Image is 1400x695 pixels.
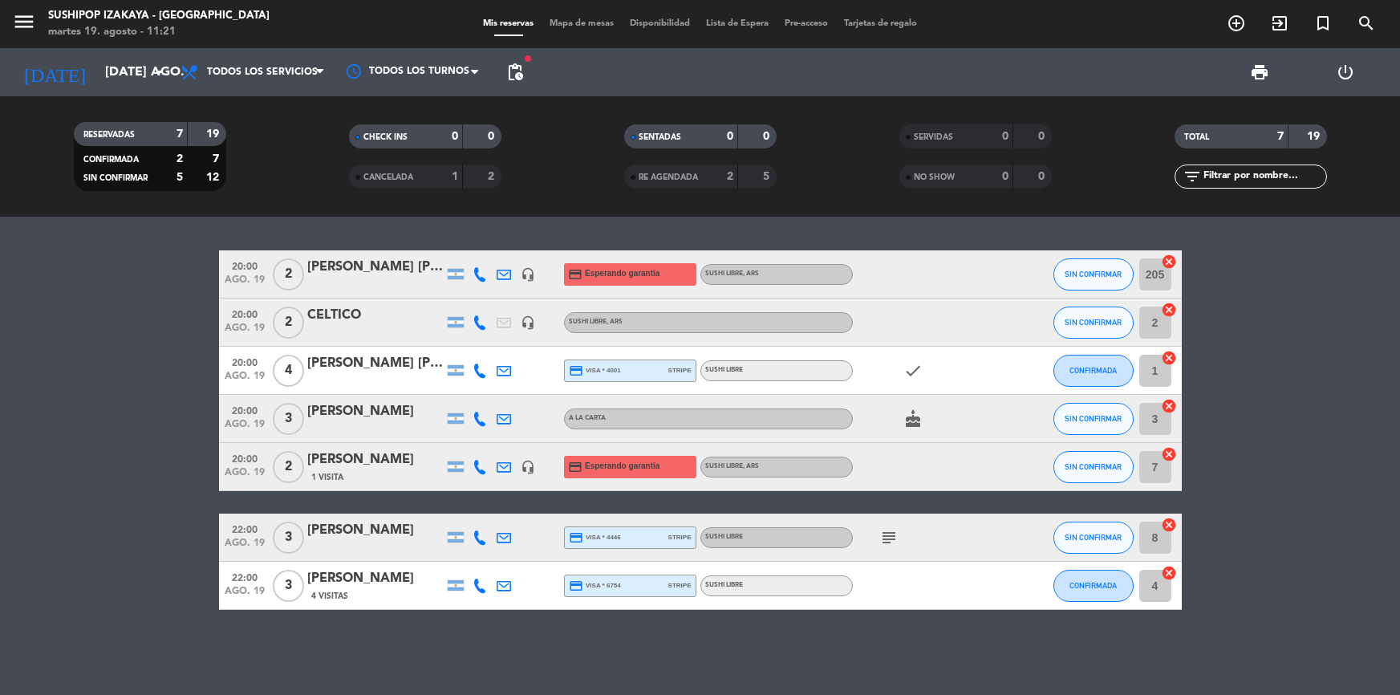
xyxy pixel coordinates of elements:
div: Sushipop Izakaya - [GEOGRAPHIC_DATA] [48,8,270,24]
span: ago. 19 [225,419,265,437]
i: turned_in_not [1313,14,1333,33]
strong: 0 [763,131,773,142]
div: [PERSON_NAME] [307,401,444,422]
span: Lista de Espera [698,19,777,28]
span: 3 [273,522,304,554]
button: SIN CONFIRMAR [1053,307,1134,339]
strong: 1 [452,171,458,182]
span: 2 [273,307,304,339]
span: 2 [273,258,304,291]
strong: 0 [1002,171,1008,182]
span: Mis reservas [475,19,542,28]
div: [PERSON_NAME] [307,449,444,470]
strong: 7 [1277,131,1284,142]
button: CONFIRMADA [1053,355,1134,387]
i: power_settings_new [1336,63,1355,82]
span: RESERVADAS [83,131,135,139]
span: ago. 19 [225,323,265,341]
span: SIN CONFIRMAR [1065,318,1122,327]
span: stripe [668,580,692,591]
strong: 5 [177,172,183,183]
span: ago. 19 [225,467,265,486]
span: Todos los servicios [207,67,318,78]
span: 20:00 [225,449,265,467]
span: 4 Visitas [311,590,348,603]
strong: 0 [727,131,733,142]
button: SIN CONFIRMAR [1053,258,1134,291]
span: 2 [273,451,304,483]
span: SERVIDAS [914,133,953,141]
strong: 0 [1038,131,1048,142]
strong: 19 [206,128,222,140]
i: filter_list [1183,167,1202,186]
strong: 2 [177,153,183,165]
span: visa * 6754 [569,579,621,593]
i: credit_card [568,460,582,474]
span: 20:00 [225,400,265,419]
span: SUSHI LIBRE [569,319,623,325]
span: CONFIRMADA [83,156,139,164]
span: 4 [273,355,304,387]
i: credit_card [569,579,583,593]
span: , ARS [607,319,623,325]
i: headset_mic [521,267,535,282]
span: 20:00 [225,256,265,274]
span: Disponibilidad [622,19,698,28]
div: [PERSON_NAME] [307,520,444,541]
i: credit_card [569,364,583,378]
div: [PERSON_NAME] [307,568,444,589]
span: SUSHI LIBRE [705,534,743,540]
span: SENTADAS [639,133,681,141]
span: Esperando garantía [585,460,659,473]
i: cancel [1161,302,1177,318]
span: Mapa de mesas [542,19,622,28]
span: SIN CONFIRMAR [83,174,148,182]
span: NO SHOW [914,173,955,181]
i: exit_to_app [1270,14,1289,33]
span: visa * 4001 [569,364,621,378]
i: headset_mic [521,460,535,474]
span: Tarjetas de regalo [836,19,925,28]
span: ago. 19 [225,538,265,556]
i: credit_card [568,267,582,282]
strong: 12 [206,172,222,183]
strong: 7 [177,128,183,140]
span: 22:00 [225,519,265,538]
i: cancel [1161,517,1177,533]
div: [PERSON_NAME] [PERSON_NAME] [307,257,444,278]
strong: 2 [488,171,497,182]
i: search [1357,14,1376,33]
span: SIN CONFIRMAR [1065,414,1122,423]
i: cancel [1161,254,1177,270]
strong: 19 [1307,131,1323,142]
span: Pre-acceso [777,19,836,28]
i: headset_mic [521,315,535,330]
span: SIN CONFIRMAR [1065,462,1122,471]
button: SIN CONFIRMAR [1053,451,1134,483]
span: visa * 4446 [569,530,621,545]
span: stripe [668,532,692,543]
span: SUSHI LIBRE [705,582,743,588]
span: SUSHI LIBRE [705,463,759,469]
div: [PERSON_NAME] [PERSON_NAME] [307,353,444,374]
span: 22:00 [225,567,265,586]
span: print [1250,63,1269,82]
span: CONFIRMADA [1069,366,1117,375]
span: , ARS [743,270,759,277]
strong: 0 [488,131,497,142]
i: credit_card [569,530,583,545]
span: SIN CONFIRMAR [1065,270,1122,278]
i: menu [12,10,36,34]
button: CONFIRMADA [1053,570,1134,602]
strong: 0 [452,131,458,142]
div: LOG OUT [1302,48,1388,96]
span: 20:00 [225,304,265,323]
span: stripe [668,365,692,376]
span: Esperando garantía [585,267,659,280]
button: menu [12,10,36,39]
span: ago. 19 [225,586,265,604]
span: SIN CONFIRMAR [1065,533,1122,542]
div: martes 19. agosto - 11:21 [48,24,270,40]
strong: 5 [763,171,773,182]
button: SIN CONFIRMAR [1053,403,1134,435]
